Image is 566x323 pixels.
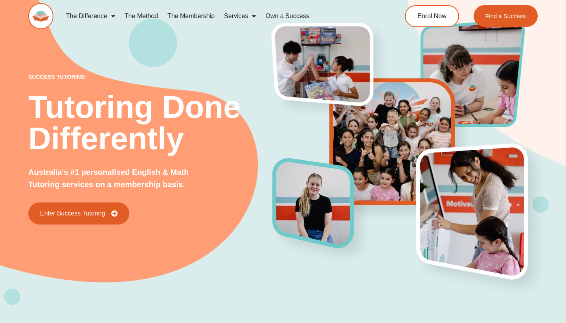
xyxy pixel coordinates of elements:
[417,13,447,19] span: Enrol Now
[40,210,105,217] span: Enter Success Tutoring
[405,5,459,27] a: Enrol Now
[61,7,120,25] a: The Difference
[28,166,207,191] p: Australia's #1 personalised English & Math Tutoring services on a membership basis.
[163,7,219,25] a: The Membership
[261,7,314,25] a: Own a Success
[28,91,273,154] h2: Tutoring Done Differently
[28,202,129,225] a: Enter Success Tutoring
[219,7,261,25] a: Services
[61,7,376,25] nav: Menu
[120,7,163,25] a: The Method
[28,74,273,80] p: success tutoring
[474,5,538,27] a: Find a Success
[485,13,526,19] span: Find a Success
